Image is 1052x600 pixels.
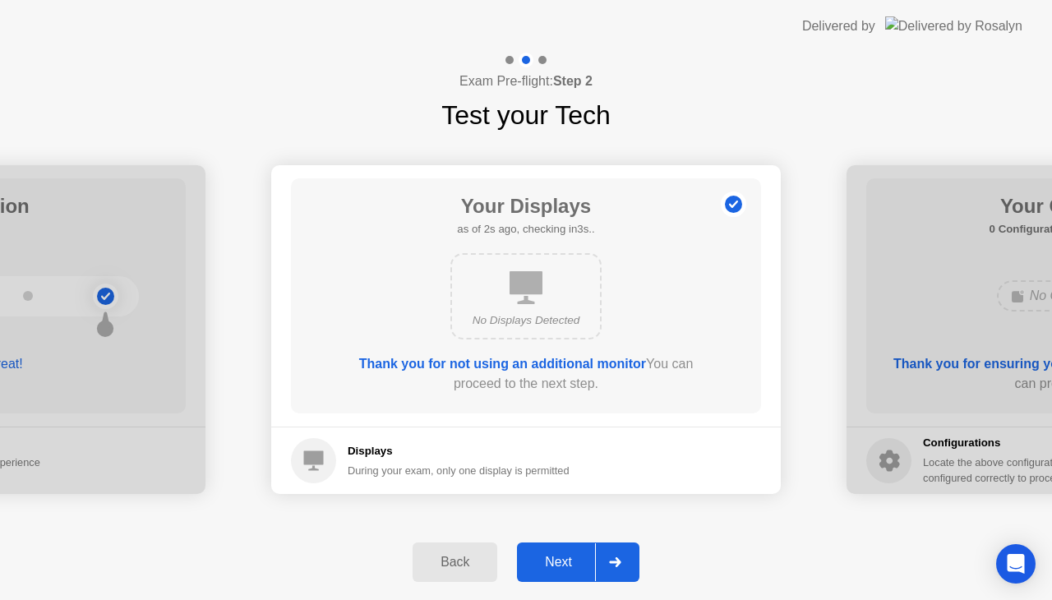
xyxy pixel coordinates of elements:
[457,192,594,221] h1: Your Displays
[996,544,1036,584] div: Open Intercom Messenger
[553,74,593,88] b: Step 2
[348,443,570,459] h5: Displays
[522,555,595,570] div: Next
[885,16,1022,35] img: Delivered by Rosalyn
[348,463,570,478] div: During your exam, only one display is permitted
[338,354,714,394] div: You can proceed to the next step.
[465,312,587,329] div: No Displays Detected
[517,542,639,582] button: Next
[802,16,875,36] div: Delivered by
[459,72,593,91] h4: Exam Pre-flight:
[441,95,611,135] h1: Test your Tech
[418,555,492,570] div: Back
[457,221,594,238] h5: as of 2s ago, checking in3s..
[359,357,646,371] b: Thank you for not using an additional monitor
[413,542,497,582] button: Back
